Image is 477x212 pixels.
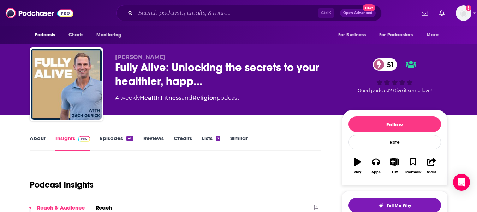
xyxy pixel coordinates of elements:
[427,170,436,174] div: Share
[55,135,90,151] a: InsightsPodchaser Pro
[181,94,192,101] span: and
[37,204,85,211] p: Reach & Audience
[30,28,65,42] button: open menu
[379,30,413,40] span: For Podcasters
[318,8,334,18] span: Ctrl K
[338,30,366,40] span: For Business
[392,170,398,174] div: List
[422,28,447,42] button: open menu
[96,204,112,211] h2: Reach
[466,5,471,11] svg: Add a profile image
[91,28,131,42] button: open menu
[115,94,239,102] div: A weekly podcast
[192,94,217,101] a: Religion
[143,135,164,151] a: Reviews
[419,7,431,19] a: Show notifications dropdown
[96,30,121,40] span: Monitoring
[116,5,382,21] div: Search podcasts, credits, & more...
[363,4,375,11] span: New
[387,203,411,208] span: Tell Me Why
[354,170,361,174] div: Play
[68,30,84,40] span: Charts
[358,88,432,93] span: Good podcast? Give it some love!
[342,54,448,98] div: 51Good podcast? Give it some love!
[456,5,471,21] img: User Profile
[404,153,422,179] button: Bookmark
[64,28,88,42] a: Charts
[31,49,102,120] img: Fully Alive: Unlocking the secrets to your healthier, happier, longer life
[100,135,133,151] a: Episodes46
[30,135,46,151] a: About
[375,28,423,42] button: open menu
[385,153,404,179] button: List
[161,94,181,101] a: Fitness
[136,7,318,19] input: Search podcasts, credits, & more...
[378,203,384,208] img: tell me why sparkle
[427,30,439,40] span: More
[35,30,55,40] span: Podcasts
[405,170,421,174] div: Bookmark
[436,7,447,19] a: Show notifications dropdown
[202,135,220,151] a: Lists7
[126,136,133,141] div: 46
[456,5,471,21] span: Logged in as angelabellBL2024
[78,136,90,142] img: Podchaser Pro
[348,135,441,149] div: Rate
[140,94,160,101] a: Health
[230,135,248,151] a: Similar
[373,58,397,71] a: 51
[6,6,73,20] img: Podchaser - Follow, Share and Rate Podcasts
[453,174,470,191] div: Open Intercom Messenger
[348,116,441,132] button: Follow
[422,153,441,179] button: Share
[30,179,94,190] h1: Podcast Insights
[371,170,381,174] div: Apps
[343,11,372,15] span: Open Advanced
[160,94,161,101] span: ,
[380,58,397,71] span: 51
[216,136,220,141] div: 7
[115,54,166,61] span: [PERSON_NAME]
[367,153,385,179] button: Apps
[340,9,376,17] button: Open AdvancedNew
[174,135,192,151] a: Credits
[348,153,367,179] button: Play
[333,28,375,42] button: open menu
[456,5,471,21] button: Show profile menu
